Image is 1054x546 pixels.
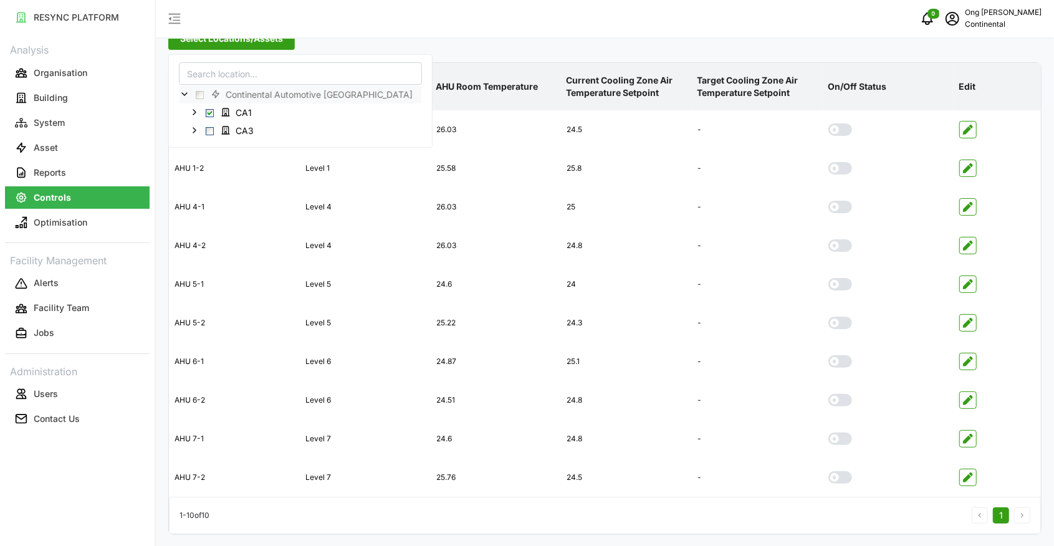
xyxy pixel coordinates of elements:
p: Alerts [34,277,59,289]
div: 24.8 [562,231,692,261]
p: Edit [956,70,1038,103]
a: RESYNC PLATFORM [5,5,150,30]
div: 26.03 [431,231,561,261]
div: 25 [562,192,692,223]
p: RESYNC PLATFORM [34,11,119,24]
div: AHU 4-2 [170,231,299,261]
div: AHU 5-2 [170,308,299,338]
div: 26.03 [431,115,561,145]
p: Contact Us [34,413,80,425]
div: 25.22 [431,308,561,338]
div: Level 6 [300,385,430,416]
a: Building [5,85,150,110]
p: Building [34,92,68,104]
p: Analysis [5,40,150,58]
div: 24.6 [431,424,561,454]
p: Current Cooling Zone Air Temperature Setpoint [564,64,690,110]
div: AHU 6-1 [170,347,299,377]
div: - [692,347,822,377]
p: On/Off Status [825,70,951,103]
span: Select CA3 [206,127,214,135]
button: Building [5,87,150,109]
p: Ong [PERSON_NAME] [965,7,1042,19]
div: Level 6 [300,347,430,377]
span: CA3 [236,125,254,137]
div: Level 7 [300,462,430,493]
div: 24.51 [431,385,561,416]
div: AHU 5-1 [170,269,299,300]
p: Target Cooling Zone Air Temperature Setpoint [694,64,820,110]
div: AHU 6-2 [170,385,299,416]
button: Facility Team [5,297,150,320]
div: - [692,385,822,416]
span: Select CA1 [206,109,214,117]
div: AHU 1-2 [170,153,299,184]
button: Reports [5,161,150,184]
div: - [692,231,822,261]
a: System [5,110,150,135]
a: Facility Team [5,296,150,321]
div: - [692,462,822,493]
div: 24.8 [562,385,692,416]
button: schedule [940,6,965,31]
a: Alerts [5,271,150,296]
span: Continental Automotive Singapore [206,87,421,102]
div: 25.8 [562,153,692,184]
p: Asset [34,141,58,154]
a: Contact Us [5,406,150,431]
div: 24.87 [431,347,561,377]
button: 1 [993,507,1009,524]
div: 24.5 [562,115,692,145]
div: - [692,308,822,338]
p: Facility Management [5,251,150,269]
span: CA3 [216,123,262,138]
div: AHU 7-1 [170,424,299,454]
div: 24.5 [562,462,692,493]
div: 25.76 [431,462,561,493]
div: 24.6 [431,269,561,300]
p: Jobs [34,327,54,339]
div: - [692,115,822,145]
div: AHU 7-2 [170,462,299,493]
a: Organisation [5,60,150,85]
div: 25.58 [431,153,561,184]
div: - [692,269,822,300]
span: Continental Automotive [GEOGRAPHIC_DATA] [226,89,413,102]
div: AHU 4-1 [170,192,299,223]
button: Contact Us [5,408,150,430]
button: notifications [915,6,940,31]
button: Optimisation [5,211,150,234]
p: Optimisation [34,216,87,229]
p: Administration [5,362,150,380]
div: 24.3 [562,308,692,338]
p: 1 - 10 of 10 [180,510,209,522]
div: Level 4 [300,192,430,223]
div: 24.8 [562,424,692,454]
p: AHU Room Temperature [433,70,559,103]
div: Level 4 [300,231,430,261]
a: Reports [5,160,150,185]
p: Continental [965,19,1042,31]
a: Controls [5,185,150,210]
button: Jobs [5,322,150,345]
div: 25.1 [562,347,692,377]
button: Asset [5,136,150,159]
div: Level 1 [300,153,430,184]
span: CA1 [216,105,261,120]
div: 24 [562,269,692,300]
p: Controls [34,191,71,204]
span: Select Continental Automotive Singapore [196,91,204,99]
span: CA1 [236,107,252,120]
button: Alerts [5,272,150,295]
div: Level 5 [300,269,430,300]
p: Facility Team [34,302,89,314]
div: Level 7 [300,424,430,454]
div: Level 5 [300,308,430,338]
button: RESYNC PLATFORM [5,6,150,29]
button: System [5,112,150,134]
p: Users [34,388,58,400]
button: Organisation [5,62,150,84]
div: - [692,424,822,454]
a: Jobs [5,321,150,346]
span: 0 [932,9,936,18]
